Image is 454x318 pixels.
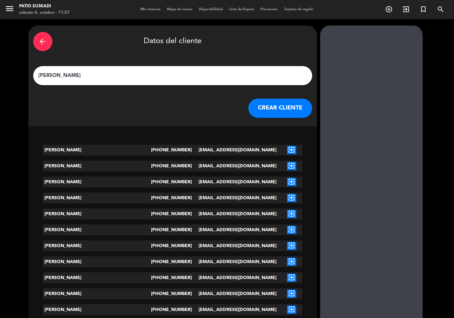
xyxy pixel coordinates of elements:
[194,240,281,251] div: [EMAIL_ADDRESS][DOMAIN_NAME]
[287,258,296,266] i: exit_to_app
[151,288,194,299] div: [PHONE_NUMBER]
[194,288,281,299] div: [EMAIL_ADDRESS][DOMAIN_NAME]
[43,208,151,219] div: [PERSON_NAME]
[43,240,151,251] div: [PERSON_NAME]
[43,177,151,187] div: [PERSON_NAME]
[287,226,296,234] i: exit_to_app
[287,274,296,282] i: exit_to_app
[138,8,164,11] span: Mis reservas
[39,38,47,45] i: arrow_back
[287,290,296,298] i: exit_to_app
[43,256,151,267] div: [PERSON_NAME]
[287,194,296,202] i: exit_to_app
[43,193,151,203] div: [PERSON_NAME]
[151,193,194,203] div: [PHONE_NUMBER]
[287,178,296,186] i: exit_to_app
[420,5,427,13] i: turned_in_not
[194,161,281,171] div: [EMAIL_ADDRESS][DOMAIN_NAME]
[151,145,194,155] div: [PHONE_NUMBER]
[151,240,194,251] div: [PHONE_NUMBER]
[194,224,281,235] div: [EMAIL_ADDRESS][DOMAIN_NAME]
[151,256,194,267] div: [PHONE_NUMBER]
[43,145,151,155] div: [PERSON_NAME]
[164,8,196,11] span: Mapa de mesas
[43,224,151,235] div: [PERSON_NAME]
[385,5,393,13] i: add_circle_outline
[194,145,281,155] div: [EMAIL_ADDRESS][DOMAIN_NAME]
[43,161,151,171] div: [PERSON_NAME]
[5,4,14,16] button: menu
[151,161,194,171] div: [PHONE_NUMBER]
[226,8,258,11] span: Lista de Espera
[248,99,312,118] button: CREAR CLIENTE
[287,210,296,218] i: exit_to_app
[287,146,296,154] i: exit_to_app
[287,306,296,314] i: exit_to_app
[151,224,194,235] div: [PHONE_NUMBER]
[402,5,410,13] i: exit_to_app
[43,304,151,315] div: [PERSON_NAME]
[38,71,307,80] input: Escriba nombre, correo electrónico o número de teléfono...
[194,256,281,267] div: [EMAIL_ADDRESS][DOMAIN_NAME]
[19,10,70,16] div: sábado 4. octubre - 11:57
[33,30,312,53] div: Datos del cliente
[194,177,281,187] div: [EMAIL_ADDRESS][DOMAIN_NAME]
[281,8,317,11] span: Tarjetas de regalo
[43,272,151,283] div: [PERSON_NAME]
[151,304,194,315] div: [PHONE_NUMBER]
[43,288,151,299] div: [PERSON_NAME]
[194,208,281,219] div: [EMAIL_ADDRESS][DOMAIN_NAME]
[287,162,296,170] i: exit_to_app
[437,5,444,13] i: search
[194,304,281,315] div: [EMAIL_ADDRESS][DOMAIN_NAME]
[196,8,226,11] span: Disponibilidad
[194,193,281,203] div: [EMAIL_ADDRESS][DOMAIN_NAME]
[287,242,296,250] i: exit_to_app
[5,4,14,13] i: menu
[151,272,194,283] div: [PHONE_NUMBER]
[151,208,194,219] div: [PHONE_NUMBER]
[151,177,194,187] div: [PHONE_NUMBER]
[19,3,70,10] div: Patio Euskadi
[258,8,281,11] span: Pre-acceso
[194,272,281,283] div: [EMAIL_ADDRESS][DOMAIN_NAME]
